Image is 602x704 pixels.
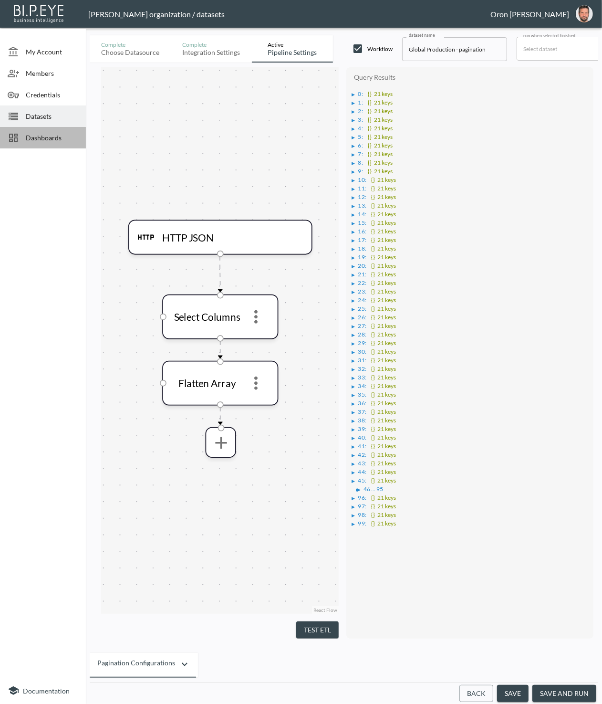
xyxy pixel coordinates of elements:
[352,513,355,518] div: ▶
[358,520,367,527] span: 99 :
[351,72,589,81] div: Query Results
[268,48,317,57] div: Pipeline settings
[26,111,78,121] span: Datasets
[358,125,363,132] span: 4 :
[371,408,375,415] span: {}
[358,133,363,140] span: 5 :
[352,436,355,441] div: ▶
[371,185,375,192] span: {}
[369,245,396,252] span: 21 keys
[358,245,367,252] span: 18 :
[26,133,78,143] span: Dashboards
[268,41,317,48] div: Active
[352,367,355,372] div: ▶
[352,427,355,432] div: ▶
[371,357,375,364] span: {}
[352,462,355,466] div: ▶
[369,374,396,381] span: 21 keys
[371,365,375,372] span: {}
[358,159,363,166] span: 8 :
[369,219,396,226] span: 21 keys
[369,348,396,355] span: 21 keys
[352,187,355,191] div: ▶
[358,451,367,458] span: 42 :
[371,305,375,312] span: {}
[352,204,355,209] div: ▶
[358,382,367,389] span: 34 :
[358,193,367,200] span: 12 :
[358,99,363,106] span: 1 :
[352,118,355,123] div: ▶
[371,210,375,218] span: {}
[371,494,375,501] span: {}
[352,273,355,277] div: ▶
[137,229,154,245] img: http icon
[97,659,175,672] div: Pagination configurations
[358,511,367,518] span: 98 :
[369,296,396,304] span: 21 keys
[358,228,367,235] span: 16 :
[358,503,367,510] span: 97 :
[352,230,355,234] div: ▶
[368,142,372,149] span: {}
[358,219,367,226] span: 15 :
[366,133,393,140] span: 21 keys
[371,511,375,518] span: {}
[352,247,355,252] div: ▶
[369,460,396,467] span: 21 keys
[8,685,78,696] a: Documentation
[368,107,372,115] span: {}
[371,477,375,484] span: {}
[358,262,367,269] span: 20 :
[358,348,367,355] span: 30 :
[371,382,375,389] span: {}
[358,391,367,398] span: 35 :
[352,307,355,312] div: ▶
[371,339,375,347] span: {}
[358,279,367,286] span: 22 :
[358,305,367,312] span: 25 :
[369,477,396,484] span: 21 keys
[371,219,375,226] span: {}
[369,391,396,398] span: 21 keys
[208,429,234,456] button: more
[358,107,363,115] span: 2 :
[369,322,396,329] span: 21 keys
[352,195,355,200] div: ▶
[369,434,396,441] span: 21 keys
[12,2,67,24] img: bipeye-logo
[368,150,372,158] span: {}
[371,193,375,200] span: {}
[352,350,355,355] div: ▶
[366,99,393,106] span: 21 keys
[352,358,355,363] div: ▶
[371,288,375,295] span: {}
[313,607,337,613] a: React Flow attribution
[371,391,375,398] span: {}
[369,494,396,501] span: 21 keys
[352,264,355,269] div: ▶
[171,310,242,323] div: Select Columns
[369,468,396,475] span: 21 keys
[352,496,355,501] div: ▶
[369,442,396,450] span: 21 keys
[352,290,355,294] div: ▶
[352,109,355,114] div: ▶
[352,255,355,260] div: ▶
[352,178,355,183] div: ▶
[371,253,375,261] span: {}
[366,142,393,149] span: 21 keys
[352,333,355,337] div: ▶
[358,168,363,175] span: 9 :
[358,477,367,484] span: 45 :
[369,228,396,235] span: 21 keys
[358,90,363,97] span: 0 :
[26,90,78,100] span: Credentials
[352,298,355,303] div: ▶
[352,315,355,320] div: ▶
[352,419,355,423] div: ▶
[366,168,393,175] span: 21 keys
[371,399,375,407] span: {}
[358,236,367,243] span: 17 :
